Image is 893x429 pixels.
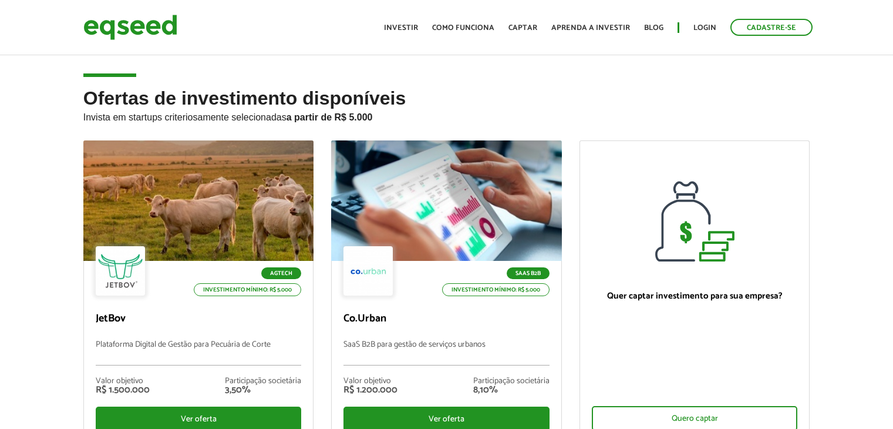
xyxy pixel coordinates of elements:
div: Participação societária [473,377,550,386]
a: Login [693,24,716,32]
div: 3,50% [225,386,301,395]
p: Investimento mínimo: R$ 5.000 [442,283,550,296]
div: R$ 1.500.000 [96,386,150,395]
a: Captar [508,24,537,32]
p: Co.Urban [343,313,550,326]
p: SaaS B2B para gestão de serviços urbanos [343,340,550,366]
p: Invista em startups criteriosamente selecionadas [83,109,810,123]
a: Aprenda a investir [551,24,630,32]
strong: a partir de R$ 5.000 [287,112,373,122]
p: SaaS B2B [507,267,550,279]
p: Agtech [261,267,301,279]
a: Cadastre-se [730,19,813,36]
div: 8,10% [473,386,550,395]
img: EqSeed [83,12,177,43]
p: Plataforma Digital de Gestão para Pecuária de Corte [96,340,302,366]
p: Investimento mínimo: R$ 5.000 [194,283,301,296]
div: Valor objetivo [343,377,397,386]
div: Valor objetivo [96,377,150,386]
p: Quer captar investimento para sua empresa? [592,291,798,301]
a: Como funciona [432,24,494,32]
p: JetBov [96,313,302,326]
div: R$ 1.200.000 [343,386,397,395]
div: Participação societária [225,377,301,386]
h2: Ofertas de investimento disponíveis [83,88,810,140]
a: Investir [384,24,418,32]
a: Blog [644,24,663,32]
